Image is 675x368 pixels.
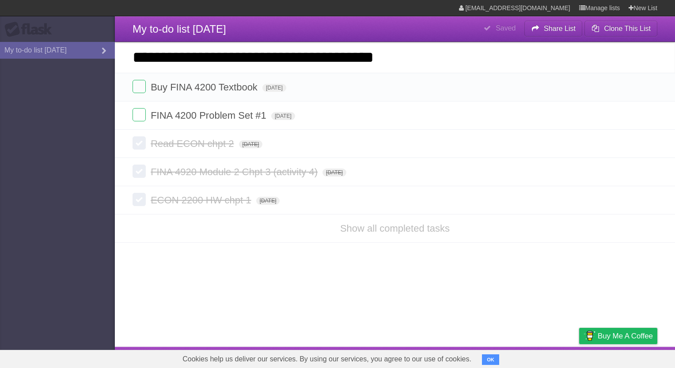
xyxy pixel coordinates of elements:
span: Buy me a coffee [598,328,653,344]
b: Clone This List [604,25,651,32]
button: Clone This List [584,21,657,37]
a: Suggest a feature [602,349,657,366]
a: Privacy [568,349,591,366]
span: ECON 2200 HW chpt 1 [151,195,253,206]
span: Cookies help us deliver our services. By using our services, you agree to our use of cookies. [174,350,480,368]
span: [DATE] [271,112,295,120]
img: Buy me a coffee [584,328,595,343]
span: Buy FINA 4200 Textbook [151,82,260,93]
span: [DATE] [262,84,286,92]
b: Share List [544,25,576,32]
label: Done [133,108,146,121]
span: FINA 4200 Problem Set #1 [151,110,269,121]
a: Developers [491,349,527,366]
label: Done [133,165,146,178]
label: Done [133,193,146,206]
button: OK [482,354,499,365]
label: Done [133,80,146,93]
span: [DATE] [322,169,346,176]
span: [DATE] [239,140,263,148]
b: Saved [496,24,516,32]
span: Read ECON chpt 2 [151,138,236,149]
a: About [462,349,480,366]
a: Show all completed tasks [340,223,450,234]
a: Terms [538,349,557,366]
a: Buy me a coffee [579,328,657,344]
span: [DATE] [256,197,280,205]
button: Share List [524,21,583,37]
span: FINA 4920 Module 2 Chpt 3 (activity 4) [151,166,320,177]
span: My to-do list [DATE] [133,23,226,35]
label: Done [133,136,146,150]
div: Flask [4,22,57,38]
